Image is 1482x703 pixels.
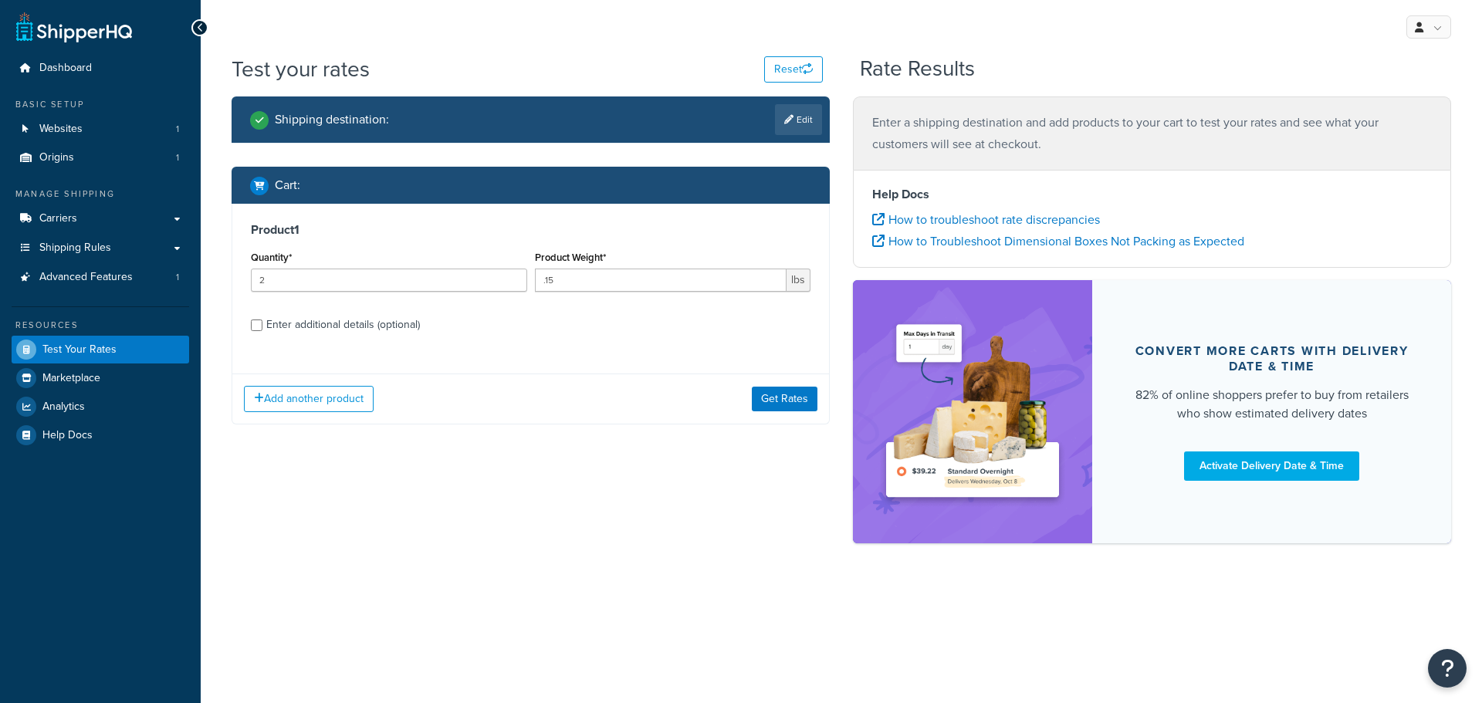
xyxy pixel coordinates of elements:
h3: Product 1 [251,222,810,238]
span: Analytics [42,401,85,414]
a: Activate Delivery Date & Time [1184,451,1359,481]
button: Add another product [244,386,374,412]
a: Test Your Rates [12,336,189,363]
input: 0.0 [251,269,527,292]
div: Enter additional details (optional) [266,314,420,336]
div: Convert more carts with delivery date & time [1129,343,1414,374]
a: Dashboard [12,54,189,83]
span: 1 [176,123,179,136]
span: Help Docs [42,429,93,442]
a: Websites1 [12,115,189,144]
input: 0.00 [535,269,787,292]
img: feature-image-ddt-36eae7f7280da8017bfb280eaccd9c446f90b1fe08728e4019434db127062ab4.png [876,303,1069,520]
li: Websites [12,115,189,144]
span: Origins [39,151,74,164]
a: Advanced Features1 [12,263,189,292]
li: Advanced Features [12,263,189,292]
span: Marketplace [42,372,100,385]
button: Get Rates [752,387,817,411]
div: 82% of online shoppers prefer to buy from retailers who show estimated delivery dates [1129,386,1414,423]
h2: Shipping destination : [275,113,389,127]
button: Open Resource Center [1428,649,1467,688]
a: Analytics [12,393,189,421]
h1: Test your rates [232,54,370,84]
span: Carriers [39,212,77,225]
div: Resources [12,319,189,332]
div: Basic Setup [12,98,189,111]
a: How to Troubleshoot Dimensional Boxes Not Packing as Expected [872,232,1244,250]
p: Enter a shipping destination and add products to your cart to test your rates and see what your c... [872,112,1432,155]
a: Marketplace [12,364,189,392]
h2: Cart : [275,178,300,192]
a: Origins1 [12,144,189,172]
li: Origins [12,144,189,172]
button: Reset [764,56,823,83]
a: Shipping Rules [12,234,189,262]
label: Product Weight* [535,252,606,263]
div: Manage Shipping [12,188,189,201]
label: Quantity* [251,252,292,263]
span: Dashboard [39,62,92,75]
h2: Rate Results [860,57,975,81]
span: Advanced Features [39,271,133,284]
span: Test Your Rates [42,343,117,357]
span: 1 [176,271,179,284]
span: 1 [176,151,179,164]
a: Help Docs [12,421,189,449]
a: How to troubleshoot rate discrepancies [872,211,1100,228]
a: Carriers [12,204,189,233]
a: Edit [775,104,822,135]
h4: Help Docs [872,185,1432,204]
span: lbs [787,269,810,292]
span: Websites [39,123,83,136]
input: Enter additional details (optional) [251,319,262,331]
span: Shipping Rules [39,242,111,255]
